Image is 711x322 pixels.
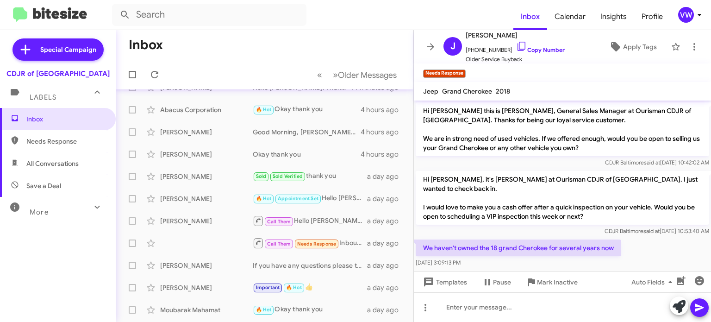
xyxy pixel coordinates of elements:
[267,241,291,247] span: Call Them
[537,274,578,290] span: Mark Inactive
[312,65,328,84] button: Previous
[367,283,406,292] div: a day ago
[112,4,306,26] input: Search
[423,69,466,78] small: Needs Response
[414,274,474,290] button: Templates
[40,45,96,54] span: Special Campaign
[253,282,367,293] div: 👍
[367,172,406,181] div: a day ago
[160,261,253,270] div: [PERSON_NAME]
[442,87,492,95] span: Grand Cherokee
[160,283,253,292] div: [PERSON_NAME]
[421,274,467,290] span: Templates
[253,261,367,270] div: If you have any questions please text me or call me at 443-367- 8601
[450,39,455,54] span: J
[160,194,253,203] div: [PERSON_NAME]
[605,159,709,166] span: CDJR Baltimore [DATE] 10:42:02 AM
[160,127,253,137] div: [PERSON_NAME]
[256,107,272,113] span: 🔥 Hot
[253,304,367,315] div: Okay thank you
[26,181,61,190] span: Save a Deal
[623,38,657,55] span: Apply Tags
[253,171,367,182] div: thank you
[416,240,621,256] p: We haven't owned the 18 grand Cherokee for several years now
[547,3,593,30] a: Calendar
[361,127,406,137] div: 4 hours ago
[12,38,104,61] a: Special Campaign
[160,150,253,159] div: [PERSON_NAME]
[256,196,272,202] span: 🔥 Hot
[312,65,402,84] nav: Page navigation example
[160,172,253,181] div: [PERSON_NAME]
[599,38,667,55] button: Apply Tags
[160,105,253,114] div: Abacus Corporation
[253,215,367,227] div: Hello [PERSON_NAME]. Thank you for your inquiry. Are you available to stop by either [DATE] or [D...
[416,102,709,156] p: Hi [PERSON_NAME] this is [PERSON_NAME], General Sales Manager at Ourisman CDJR of [GEOGRAPHIC_DAT...
[253,127,361,137] div: Good Morning, [PERSON_NAME]. Thank you for your inquiry. Are you available to stop by either [DAT...
[286,284,302,290] span: 🔥 Hot
[361,150,406,159] div: 4 hours ago
[516,46,565,53] a: Copy Number
[496,87,510,95] span: 2018
[338,70,397,80] span: Older Messages
[423,87,438,95] span: Jeep
[327,65,402,84] button: Next
[367,216,406,226] div: a day ago
[518,274,585,290] button: Mark Inactive
[160,216,253,226] div: [PERSON_NAME]
[278,196,318,202] span: Appointment Set
[593,3,634,30] a: Insights
[466,41,565,55] span: [PHONE_NUMBER]
[333,69,338,81] span: »
[26,114,105,124] span: Inbox
[160,305,253,315] div: Moubarak Mahamat
[367,194,406,203] div: a day ago
[297,241,337,247] span: Needs Response
[253,104,361,115] div: Okay thank you
[129,38,163,52] h1: Inbox
[253,237,367,249] div: Inbound Call
[26,159,79,168] span: All Conversations
[253,150,361,159] div: Okay thank you
[367,305,406,315] div: a day ago
[631,274,676,290] span: Auto Fields
[367,239,406,248] div: a day ago
[30,208,49,216] span: More
[30,93,56,101] span: Labels
[466,55,565,64] span: Older Service Buyback
[466,30,565,41] span: [PERSON_NAME]
[644,159,660,166] span: said at
[317,69,322,81] span: «
[26,137,105,146] span: Needs Response
[416,259,461,266] span: [DATE] 3:09:13 PM
[416,171,709,225] p: Hi [PERSON_NAME], it's [PERSON_NAME] at Ourisman CDJR of [GEOGRAPHIC_DATA]. I just wanted to chec...
[253,193,367,204] div: Hello [PERSON_NAME] . Thank you for your inquiry. Are you available to stop by either [DATE] or [...
[367,261,406,270] div: a day ago
[267,219,291,225] span: Call Them
[256,173,267,179] span: Sold
[256,284,280,290] span: Important
[273,173,303,179] span: Sold Verified
[678,7,694,23] div: vw
[474,274,518,290] button: Pause
[256,307,272,313] span: 🔥 Hot
[493,274,511,290] span: Pause
[634,3,670,30] a: Profile
[605,227,709,234] span: CDJR Baltimore [DATE] 10:53:40 AM
[513,3,547,30] a: Inbox
[361,105,406,114] div: 4 hours ago
[670,7,701,23] button: vw
[6,69,110,78] div: CDJR of [GEOGRAPHIC_DATA]
[643,227,660,234] span: said at
[624,274,683,290] button: Auto Fields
